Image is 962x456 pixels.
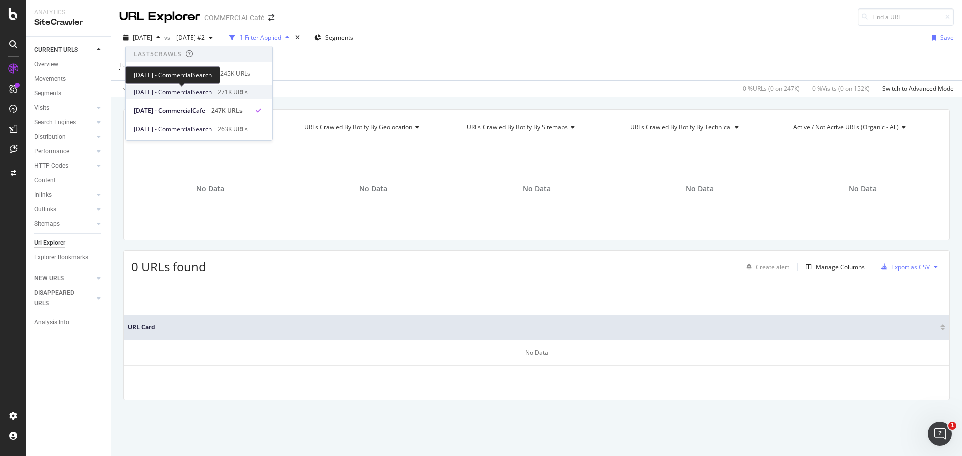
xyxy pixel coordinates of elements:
[34,238,65,248] div: Url Explorer
[134,50,182,58] div: Last 5 Crawls
[791,119,933,135] h4: Active / Not Active URLs
[204,13,264,23] div: COMMERCIALCafé
[225,30,293,46] button: 1 Filter Applied
[34,17,103,28] div: SiteCrawler
[310,30,357,46] button: Segments
[34,161,68,171] div: HTTP Codes
[268,14,274,21] div: arrow-right-arrow-left
[742,259,789,275] button: Create alert
[802,261,865,273] button: Manage Columns
[293,33,302,43] div: times
[793,123,899,131] span: Active / Not Active URLs (organic - all)
[877,259,930,275] button: Export as CSV
[849,184,877,194] span: No Data
[34,88,61,99] div: Segments
[891,263,930,271] div: Export as CSV
[756,263,789,271] div: Create alert
[928,422,952,446] iframe: Intercom live chat
[630,123,732,131] span: URLs Crawled By Botify By technical
[34,273,64,284] div: NEW URLS
[134,125,212,134] span: [DATE] - CommercialSearch
[816,263,865,271] div: Manage Columns
[34,103,49,113] div: Visits
[34,175,56,186] div: Content
[34,252,88,263] div: Explorer Bookmarks
[465,119,607,135] h4: URLs Crawled By Botify By sitemaps
[134,106,205,115] span: [DATE] - CommercialCafe
[220,69,250,78] div: 245K URLs
[34,8,103,17] div: Analytics
[34,59,58,70] div: Overview
[325,33,353,42] span: Segments
[218,125,248,134] div: 263K URLs
[124,340,949,366] div: No Data
[304,123,412,131] span: URLs Crawled By Botify By geolocation
[940,33,954,42] div: Save
[34,252,104,263] a: Explorer Bookmarks
[34,74,66,84] div: Movements
[878,81,954,97] button: Switch to Advanced Mode
[34,45,94,55] a: CURRENT URLS
[34,238,104,248] a: Url Explorer
[34,219,60,229] div: Sitemaps
[172,30,217,46] button: [DATE] #2
[34,59,104,70] a: Overview
[34,117,94,128] a: Search Engines
[239,33,281,42] div: 1 Filter Applied
[628,119,770,135] h4: URLs Crawled By Botify By technical
[34,190,94,200] a: Inlinks
[34,88,104,99] a: Segments
[359,184,387,194] span: No Data
[119,8,200,25] div: URL Explorer
[34,146,94,157] a: Performance
[467,123,568,131] span: URLs Crawled By Botify By sitemaps
[119,81,148,97] button: Apply
[523,184,551,194] span: No Data
[34,190,52,200] div: Inlinks
[34,103,94,113] a: Visits
[34,317,104,328] a: Analysis Info
[34,146,69,157] div: Performance
[119,30,164,46] button: [DATE]
[743,84,800,93] div: 0 % URLs ( 0 on 247K )
[686,184,714,194] span: No Data
[133,33,152,42] span: 2025 Jul. 9th
[211,106,243,115] div: 247K URLs
[196,184,224,194] span: No Data
[128,323,938,332] span: URL Card
[34,132,66,142] div: Distribution
[948,422,956,430] span: 1
[34,219,94,229] a: Sitemaps
[34,288,94,309] a: DISAPPEARED URLS
[125,66,220,84] div: [DATE] - CommercialSearch
[34,132,94,142] a: Distribution
[858,8,954,26] input: Find a URL
[34,175,104,186] a: Content
[131,258,206,275] span: 0 URLs found
[302,119,444,135] h4: URLs Crawled By Botify By geolocation
[34,204,94,215] a: Outlinks
[119,61,141,69] span: Full URL
[928,30,954,46] button: Save
[34,273,94,284] a: NEW URLS
[812,84,870,93] div: 0 % Visits ( 0 on 152K )
[218,88,248,97] div: 271K URLs
[34,74,104,84] a: Movements
[164,33,172,42] span: vs
[34,161,94,171] a: HTTP Codes
[172,33,205,42] span: 2025 Jun. 12th #2
[34,288,85,309] div: DISAPPEARED URLS
[34,317,69,328] div: Analysis Info
[34,117,76,128] div: Search Engines
[134,88,212,97] span: [DATE] - CommercialSearch
[882,84,954,93] div: Switch to Advanced Mode
[34,45,78,55] div: CURRENT URLS
[34,204,56,215] div: Outlinks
